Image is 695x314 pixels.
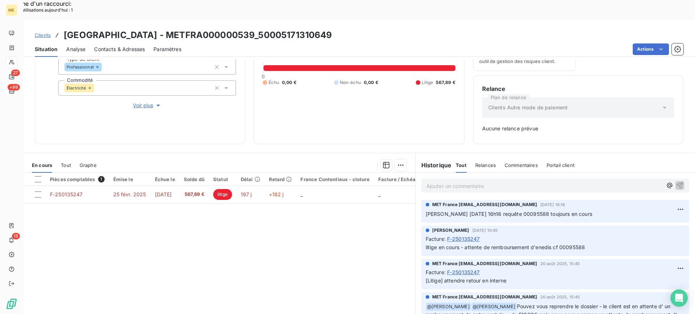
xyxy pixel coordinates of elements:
[482,125,674,132] span: Aucune relance prévue
[67,86,86,90] span: Électricité
[378,176,428,182] div: Facture / Echéancier
[12,233,20,239] span: 15
[184,176,205,182] div: Solde dû
[432,227,469,234] span: [PERSON_NAME]
[447,235,480,243] span: F-250135247
[436,79,455,86] span: 567,89 €
[426,235,446,243] span: Facture :
[488,104,568,111] span: Clients Autre mode de paiement
[80,162,97,168] span: Graphe
[35,46,58,53] span: Situation
[475,162,496,168] span: Relances
[94,85,100,91] input: Ajouter une valeur
[364,79,378,86] span: 0,00 €
[8,84,20,91] span: +99
[155,176,175,182] div: Échue le
[153,46,181,53] span: Paramètres
[426,268,446,276] span: Facture :
[422,79,433,86] span: Litige
[98,176,105,183] span: 1
[50,191,83,197] span: F-250135247
[64,29,332,42] h3: [GEOGRAPHIC_DATA] - METFRA000000539_50005171310649
[540,295,580,299] span: 20 août 2025, 15:45
[269,191,284,197] span: +182 j
[35,32,51,38] span: Clients
[300,191,303,197] span: _
[547,162,574,168] span: Portail client
[262,74,265,79] span: 0
[35,32,51,39] a: Clients
[241,191,252,197] span: 197 j
[282,79,296,86] span: 0,00 €
[213,189,232,200] span: litige
[50,176,105,183] div: Pièces comptables
[426,303,471,311] span: @ [PERSON_NAME]
[94,46,145,53] span: Contacts & Adresses
[6,298,17,310] img: Logo LeanPay
[300,176,369,182] div: France Contentieux - cloture
[378,191,380,197] span: _
[670,289,688,307] div: Open Intercom Messenger
[540,202,565,207] span: [DATE] 16:16
[32,162,52,168] span: En cours
[102,64,108,70] input: Ajouter une valeur
[432,201,538,208] span: MET France [EMAIL_ADDRESS][DOMAIN_NAME]
[184,191,205,198] span: 567,89 €
[61,162,71,168] span: Tout
[213,176,232,182] div: Statut
[133,102,162,109] span: Voir plus
[58,101,236,109] button: Voir plus
[155,191,172,197] span: [DATE]
[340,79,361,86] span: Non-échu
[426,244,585,250] span: litige en cours - attente de remboursement d'enedis cf 00095588
[505,162,538,168] span: Commentaires
[416,161,452,169] h6: Historique
[432,260,538,267] span: MET France [EMAIL_ADDRESS][DOMAIN_NAME]
[633,43,669,55] button: Actions
[11,70,20,76] span: 27
[269,176,292,182] div: Retard
[67,65,94,69] span: Professionnel
[540,261,580,266] span: 20 août 2025, 15:45
[241,176,260,182] div: Délai
[269,79,279,86] span: Échu
[447,268,480,276] span: F-250135247
[426,211,592,217] span: [PERSON_NAME] [DATE] 16h16 requête 00095588 toujours en cours
[472,303,517,311] span: @ [PERSON_NAME]
[426,277,506,284] span: [Litige] attendre retour en interne
[432,294,538,300] span: MET France [EMAIL_ADDRESS][DOMAIN_NAME]
[456,162,467,168] span: Tout
[66,46,85,53] span: Analyse
[113,176,146,182] div: Émise le
[113,191,146,197] span: 25 févr. 2025
[482,84,674,93] h6: Relance
[472,228,498,233] span: [DATE] 10:45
